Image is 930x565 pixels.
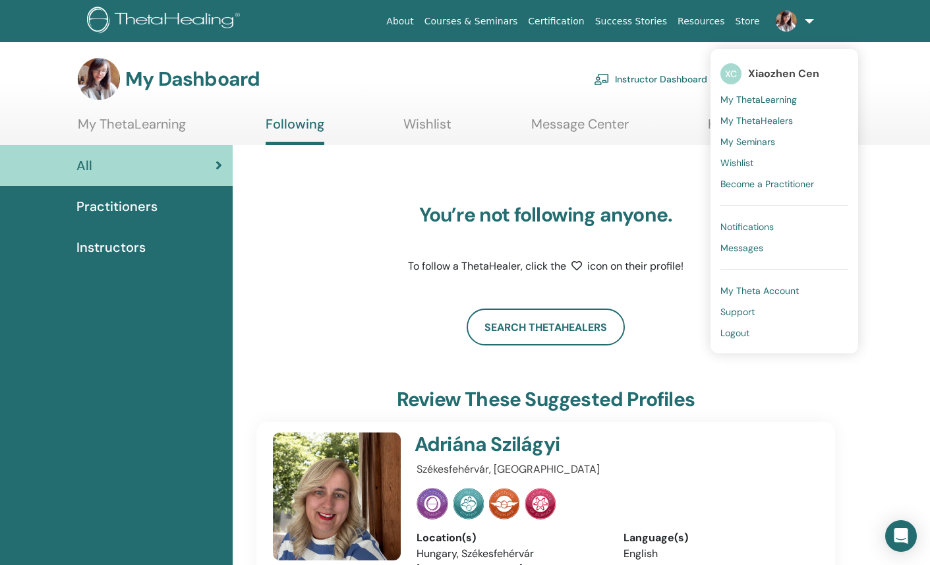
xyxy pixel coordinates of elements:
[266,116,324,145] a: Following
[720,285,799,297] span: My Theta Account
[720,327,749,339] span: Logout
[720,89,848,110] a: My ThetaLearning
[730,9,765,34] a: Store
[672,9,730,34] a: Resources
[76,156,92,175] span: All
[720,178,814,190] span: Become a Practitioner
[76,237,146,257] span: Instructors
[417,546,604,562] li: Hungary, Székesfehérvár
[403,116,451,142] a: Wishlist
[720,221,774,233] span: Notifications
[720,322,848,343] a: Logout
[76,196,158,216] span: Practitioners
[397,388,695,411] h3: Review these suggested profiles
[720,157,753,169] span: Wishlist
[624,546,811,562] li: English
[125,67,260,91] h3: My Dashboard
[720,173,848,194] a: Become a Practitioner
[381,9,419,34] a: About
[720,131,848,152] a: My Seminars
[381,258,711,274] p: To follow a ThetaHealer, click the icon on their profile!
[776,11,797,32] img: default.jpg
[720,242,763,254] span: Messages
[467,309,625,345] a: Search ThetaHealers
[885,520,917,552] div: Open Intercom Messenger
[417,461,811,477] p: Székesfehérvár, [GEOGRAPHIC_DATA]
[419,9,523,34] a: Courses & Seminars
[381,203,711,227] h3: You’re not following anyone.
[720,94,797,105] span: My ThetaLearning
[594,73,610,85] img: chalkboard-teacher.svg
[531,116,629,142] a: Message Center
[720,110,848,131] a: My ThetaHealers
[720,59,848,89] a: XCXiaozhen Cen
[720,280,848,301] a: My Theta Account
[78,116,186,142] a: My ThetaLearning
[273,432,401,560] img: default.jpg
[87,7,245,36] img: logo.png
[720,306,755,318] span: Support
[720,301,848,322] a: Support
[417,530,604,546] div: Location(s)
[720,237,848,258] a: Messages
[720,216,848,237] a: Notifications
[720,152,848,173] a: Wishlist
[590,9,672,34] a: Success Stories
[624,530,811,546] div: Language(s)
[720,136,775,148] span: My Seminars
[748,67,819,80] span: Xiaozhen Cen
[720,63,741,84] span: XC
[708,116,814,142] a: Help & Resources
[523,9,589,34] a: Certification
[594,65,707,94] a: Instructor Dashboard
[415,432,744,456] h4: Adriána Szilágyi
[720,115,793,127] span: My ThetaHealers
[78,58,120,100] img: default.jpg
